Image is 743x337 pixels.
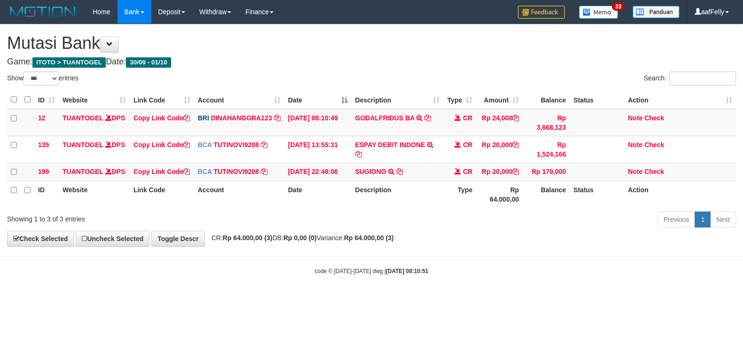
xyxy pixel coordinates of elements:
[628,141,642,149] a: Note
[463,168,472,175] span: CR
[284,91,352,109] th: Date: activate to sort column descending
[523,136,570,163] td: Rp 1,524,166
[59,163,130,181] td: DPS
[7,231,74,247] a: Check Selected
[284,109,352,136] td: [DATE] 08:10:49
[198,114,209,122] span: BRI
[133,114,190,122] a: Copy Link Code
[644,114,664,122] a: Check
[63,141,103,149] a: TUANTOGEL
[523,181,570,208] th: Balance
[34,91,59,109] th: ID: activate to sort column ascending
[76,231,149,247] a: Uncheck Selected
[523,109,570,136] td: Rp 3,668,123
[133,141,190,149] a: Copy Link Code
[512,141,519,149] a: Copy Rp 20,000 to clipboard
[284,163,352,181] td: [DATE] 22:48:06
[274,114,281,122] a: Copy DINAHANGGRA123 to clipboard
[628,114,642,122] a: Note
[194,181,284,208] th: Account
[59,109,130,136] td: DPS
[424,114,431,122] a: Copy GODALFRIDUS BA to clipboard
[518,6,565,19] img: Feedback.jpg
[23,71,59,86] select: Showentries
[344,234,394,242] strong: Rp 64.000,00 (3)
[126,57,171,68] span: 30/09 - 01/10
[570,181,624,208] th: Status
[396,168,403,175] a: Copy SUGIONO to clipboard
[7,34,736,53] h1: Mutasi Bank
[34,181,59,208] th: ID
[261,141,267,149] a: Copy TUTINOVI9208 to clipboard
[38,114,46,122] span: 12
[463,141,472,149] span: CR
[633,6,680,18] img: panduan.png
[59,91,130,109] th: Website: activate to sort column ascending
[133,168,190,175] a: Copy Link Code
[669,71,736,86] input: Search:
[644,71,736,86] label: Search:
[463,114,472,122] span: CR
[211,114,272,122] a: DINAHANGGRA123
[476,136,523,163] td: Rp 20,000
[355,168,386,175] a: SUGIONO
[130,181,194,208] th: Link Code
[352,181,444,208] th: Description
[38,141,49,149] span: 135
[476,109,523,136] td: Rp 24,000
[355,150,362,158] a: Copy ESPAY DEBIT INDONE to clipboard
[283,234,317,242] strong: Rp 0,00 (0)
[612,2,625,11] span: 33
[194,91,284,109] th: Account: activate to sort column ascending
[130,91,194,109] th: Link Code: activate to sort column ascending
[352,91,444,109] th: Description: activate to sort column ascending
[7,5,78,19] img: MOTION_logo.png
[644,141,664,149] a: Check
[657,212,695,227] a: Previous
[59,136,130,163] td: DPS
[284,181,352,208] th: Date
[32,57,106,68] span: ITOTO > TUANTOGEL
[523,163,570,181] td: Rp 170,000
[63,114,103,122] a: TUANTOGEL
[476,163,523,181] td: Rp 20,000
[284,136,352,163] td: [DATE] 13:55:31
[355,141,425,149] a: ESPAY DEBIT INDONE
[624,181,736,208] th: Action
[443,91,476,109] th: Type: activate to sort column ascending
[512,168,519,175] a: Copy Rp 20,000 to clipboard
[151,231,205,247] a: Toggle Descr
[512,114,519,122] a: Copy Rp 24,000 to clipboard
[695,212,711,227] a: 1
[223,234,273,242] strong: Rp 64.000,00 (3)
[386,268,428,274] strong: [DATE] 08:10:51
[198,141,212,149] span: BCA
[579,6,618,19] img: Button%20Memo.svg
[628,168,642,175] a: Note
[570,91,624,109] th: Status
[443,181,476,208] th: Type
[710,212,736,227] a: Next
[261,168,267,175] a: Copy TUTINOVI9208 to clipboard
[213,168,258,175] a: TUTINOVI9208
[59,181,130,208] th: Website
[7,211,303,224] div: Showing 1 to 3 of 3 entries
[63,168,103,175] a: TUANTOGEL
[355,114,415,122] a: GODALFRIDUS BA
[7,57,736,67] h4: Game: Date:
[523,91,570,109] th: Balance
[207,234,394,242] span: CR: DB: Variance:
[476,181,523,208] th: Rp 64.000,00
[624,91,736,109] th: Action: activate to sort column ascending
[315,268,429,274] small: code © [DATE]-[DATE] dwg |
[7,71,78,86] label: Show entries
[198,168,212,175] span: BCA
[38,168,49,175] span: 199
[476,91,523,109] th: Amount: activate to sort column ascending
[644,168,664,175] a: Check
[213,141,258,149] a: TUTINOVI9208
